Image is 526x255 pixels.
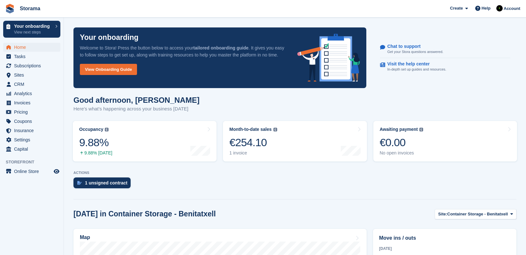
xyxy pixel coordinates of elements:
span: Online Store [14,167,52,176]
img: icon-info-grey-7440780725fd019a000dd9b08b2336e03edf1995a4989e88bcd33f0948082b44.svg [419,128,423,131]
h2: [DATE] in Container Storage - Benitatxell [73,210,216,218]
div: 1 unsigned contract [85,180,127,185]
span: Account [504,5,520,12]
div: Awaiting payment [380,127,418,132]
a: View Onboarding Guide [80,64,137,75]
a: menu [3,61,60,70]
img: icon-info-grey-7440780725fd019a000dd9b08b2336e03edf1995a4989e88bcd33f0948082b44.svg [105,128,109,131]
a: menu [3,167,60,176]
a: menu [3,145,60,154]
a: Month-to-date sales €254.10 1 invoice [223,121,367,161]
div: 9.88% [79,136,112,149]
h1: Good afternoon, [PERSON_NAME] [73,96,200,104]
span: Settings [14,135,52,144]
a: Awaiting payment €0.00 No open invoices [373,121,517,161]
span: Create [450,5,463,11]
div: Occupancy [79,127,103,132]
p: Welcome to Stora! Press the button below to access your . It gives you easy to follow steps to ge... [80,44,287,58]
a: menu [3,135,60,144]
p: ACTIONS [73,171,516,175]
span: Container Storage - Benitatxell [447,211,508,217]
a: menu [3,52,60,61]
span: Home [14,43,52,52]
div: Month-to-date sales [229,127,271,132]
span: Tasks [14,52,52,61]
button: Site: Container Storage - Benitatxell [435,209,516,220]
p: Your onboarding [80,34,139,41]
span: Insurance [14,126,52,135]
span: Help [482,5,491,11]
div: No open invoices [380,150,423,156]
p: Chat to support [387,44,438,49]
a: menu [3,71,60,79]
p: View next steps [14,29,52,35]
span: Capital [14,145,52,154]
div: €254.10 [229,136,277,149]
a: menu [3,98,60,107]
img: icon-info-grey-7440780725fd019a000dd9b08b2336e03edf1995a4989e88bcd33f0948082b44.svg [273,128,277,131]
div: [DATE] [379,246,510,251]
span: Sites [14,71,52,79]
a: Your onboarding View next steps [3,21,60,38]
span: CRM [14,80,52,89]
div: €0.00 [380,136,423,149]
span: Invoices [14,98,52,107]
a: 1 unsigned contract [73,177,134,191]
img: contract_signature_icon-13c848040528278c33f63329250d36e43548de30e8caae1d1a13099fd9432cc5.svg [77,181,82,185]
p: Visit the help center [387,61,441,67]
a: menu [3,117,60,126]
img: stora-icon-8386f47178a22dfd0bd8f6a31ec36ba5ce8667c1dd55bd0f319d3a0aa187defe.svg [5,4,15,13]
div: 1 invoice [229,150,277,156]
h2: Move ins / outs [379,234,510,242]
span: Coupons [14,117,52,126]
p: In-depth set up guides and resources. [387,67,446,72]
p: Here's what's happening across your business [DATE] [73,105,200,113]
p: Get your Stora questions answered. [387,49,443,55]
span: Site: [438,211,447,217]
a: Occupancy 9.88% 9.88% [DATE] [73,121,217,161]
a: Preview store [53,168,60,175]
strong: tailored onboarding guide [193,45,248,50]
div: 9.88% [DATE] [79,150,112,156]
a: menu [3,80,60,89]
a: menu [3,89,60,98]
img: onboarding-info-6c161a55d2c0e0a8cae90662b2fe09162a5109e8cc188191df67fb4f79e88e88.svg [297,34,360,82]
a: menu [3,126,60,135]
p: Your onboarding [14,24,52,28]
span: Pricing [14,108,52,116]
a: menu [3,108,60,116]
a: Chat to support Get your Stora questions answered. [380,41,510,58]
span: Storefront [6,159,64,165]
span: Analytics [14,89,52,98]
img: Stuart Pratt [496,5,503,11]
h2: Map [80,235,90,240]
a: menu [3,43,60,52]
span: Subscriptions [14,61,52,70]
a: Visit the help center In-depth set up guides and resources. [380,58,510,75]
a: Storama [17,3,43,14]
